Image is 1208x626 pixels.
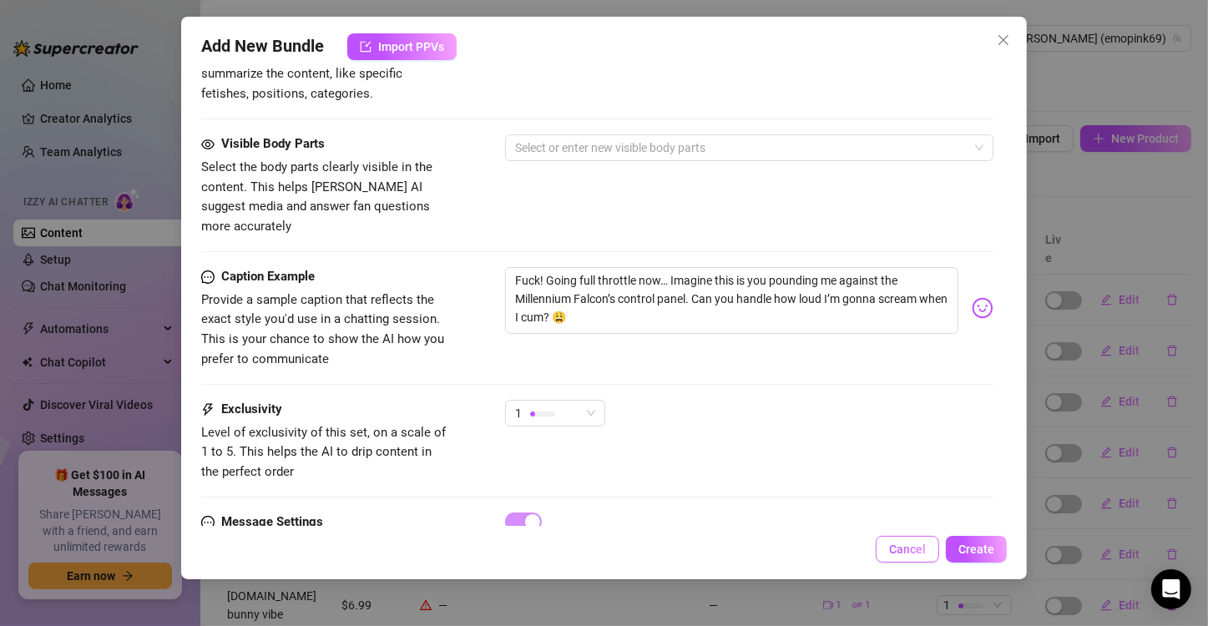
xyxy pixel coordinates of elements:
[347,33,457,60] button: Import PPVs
[876,536,939,563] button: Cancel
[201,512,215,533] span: message
[946,536,1007,563] button: Create
[201,138,215,151] span: eye
[221,401,282,416] strong: Exclusivity
[221,514,323,529] strong: Message Settings
[201,267,215,287] span: message
[990,33,1017,47] span: Close
[360,41,371,53] span: import
[201,400,215,420] span: thunderbolt
[972,297,993,319] img: svg%3e
[221,136,325,151] strong: Visible Body Parts
[505,267,958,334] textarea: Fuck! Going full throttle now… Imagine this is you pounding me against the Millennium Falcon’s co...
[201,33,324,60] span: Add New Bundle
[990,27,1017,53] button: Close
[958,543,994,556] span: Create
[515,401,522,426] span: 1
[1151,569,1191,609] div: Open Intercom Messenger
[997,33,1010,47] span: close
[201,292,444,366] span: Provide a sample caption that reflects the exact style you'd use in a chatting session. This is y...
[889,543,926,556] span: Cancel
[201,47,402,101] span: Simple keywords that describe and summarize the content, like specific fetishes, positions, categ...
[378,40,444,53] span: Import PPVs
[201,159,432,234] span: Select the body parts clearly visible in the content. This helps [PERSON_NAME] AI suggest media a...
[221,269,315,284] strong: Caption Example
[201,425,446,479] span: Level of exclusivity of this set, on a scale of 1 to 5. This helps the AI to drip content in the ...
